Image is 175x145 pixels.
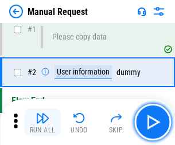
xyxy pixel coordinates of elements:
img: Support [137,7,146,16]
img: Main button [143,113,162,131]
img: Skip [109,111,123,125]
div: Please copy data [52,33,107,41]
div: Run All [30,127,56,134]
img: Run All [36,111,49,125]
button: Skip [98,108,134,136]
div: Undo [71,127,88,134]
img: Settings menu [152,5,166,18]
img: Back [9,5,23,18]
div: User information [55,65,112,79]
button: Undo [61,108,98,136]
img: Undo [72,111,86,125]
span: # 2 [28,68,36,77]
div: dummy [41,65,141,79]
span: # 1 [28,25,36,34]
button: Run All [24,108,61,136]
div: Manual Request [28,6,88,17]
div: Skip [109,127,123,134]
